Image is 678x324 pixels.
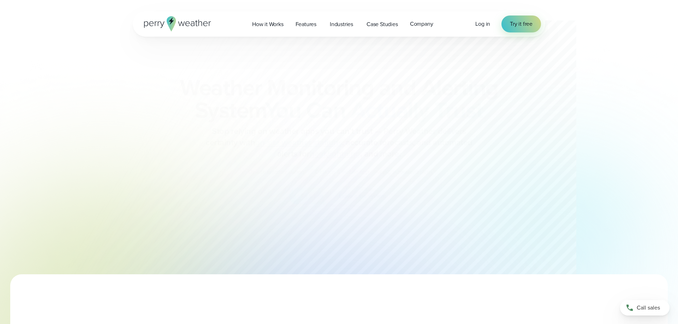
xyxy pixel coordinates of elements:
span: Features [296,20,316,29]
a: Call sales [620,300,670,316]
a: How it Works [246,17,290,31]
a: Case Studies [361,17,404,31]
span: Company [410,20,433,28]
span: Call sales [637,304,660,312]
span: How it Works [252,20,284,29]
span: Try it free [510,20,533,28]
a: Try it free [501,16,541,32]
span: Case Studies [367,20,398,29]
span: Industries [330,20,353,29]
a: Log in [475,20,490,28]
